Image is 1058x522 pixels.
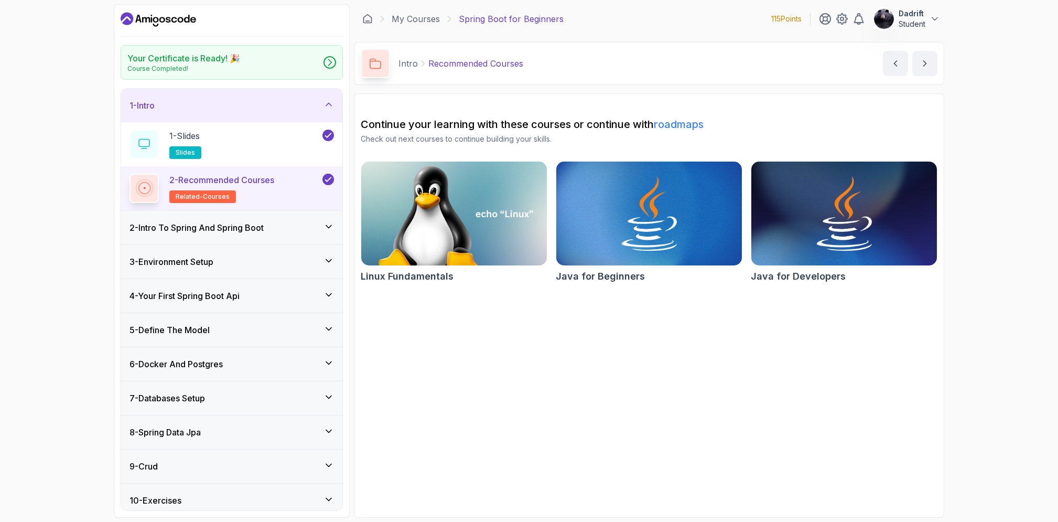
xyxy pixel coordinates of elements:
h3: 5 - Define The Model [129,324,210,336]
a: roadmaps [654,118,704,131]
img: Java for Developers card [751,162,937,265]
p: Course Completed! [127,65,240,73]
button: 5-Define The Model [121,313,342,347]
p: 115 Points [771,14,802,24]
p: 1 - Slides [169,130,200,142]
h3: 6 - Docker And Postgres [129,358,223,370]
h2: Continue your learning with these courses or continue with [361,117,937,132]
h3: 2 - Intro To Spring And Spring Boot [129,221,264,234]
h3: 1 - Intro [129,99,155,112]
h3: 7 - Databases Setup [129,392,205,404]
button: 1-Intro [121,89,342,122]
p: Recommended Courses [428,57,523,70]
button: 3-Environment Setup [121,245,342,279]
h3: 8 - Spring Data Jpa [129,426,201,439]
a: Java for Beginners cardJava for Beginners [556,161,742,284]
a: Your Certificate is Ready! 🎉Course Completed! [121,45,343,80]
a: Java for Developers cardJava for Developers [751,161,937,284]
img: user profile image [874,9,894,29]
span: related-courses [176,193,230,201]
p: Intro [398,57,418,70]
span: slides [176,148,195,157]
button: 2-Intro To Spring And Spring Boot [121,211,342,244]
h3: 4 - Your First Spring Boot Api [129,290,240,302]
h3: 3 - Environment Setup [129,255,213,268]
h2: Java for Developers [751,269,846,284]
h2: Your Certificate is Ready! 🎉 [127,52,240,65]
button: 7-Databases Setup [121,381,342,415]
img: Java for Beginners card [556,162,742,265]
button: 8-Spring Data Jpa [121,416,342,449]
img: Linux Fundamentals card [361,162,547,265]
button: 10-Exercises [121,484,342,517]
button: 2-Recommended Coursesrelated-courses [129,174,334,203]
h2: Java for Beginners [556,269,645,284]
button: 4-Your First Spring Boot Api [121,279,342,313]
h3: 10 - Exercises [129,494,181,507]
a: Dashboard [362,14,373,24]
button: next content [912,51,937,76]
a: My Courses [392,13,440,25]
a: Linux Fundamentals cardLinux Fundamentals [361,161,547,284]
p: Dadrift [899,8,925,19]
button: previous content [883,51,908,76]
p: Spring Boot for Beginners [459,13,564,25]
a: Dashboard [121,11,196,28]
button: 1-Slidesslides [129,130,334,159]
p: Check out next courses to continue building your skills. [361,134,937,144]
h2: Linux Fundamentals [361,269,454,284]
button: 6-Docker And Postgres [121,347,342,381]
h3: 9 - Crud [129,460,158,473]
button: user profile imageDadriftStudent [873,8,940,29]
p: 2 - Recommended Courses [169,174,274,186]
button: 9-Crud [121,450,342,483]
p: Student [899,19,925,29]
